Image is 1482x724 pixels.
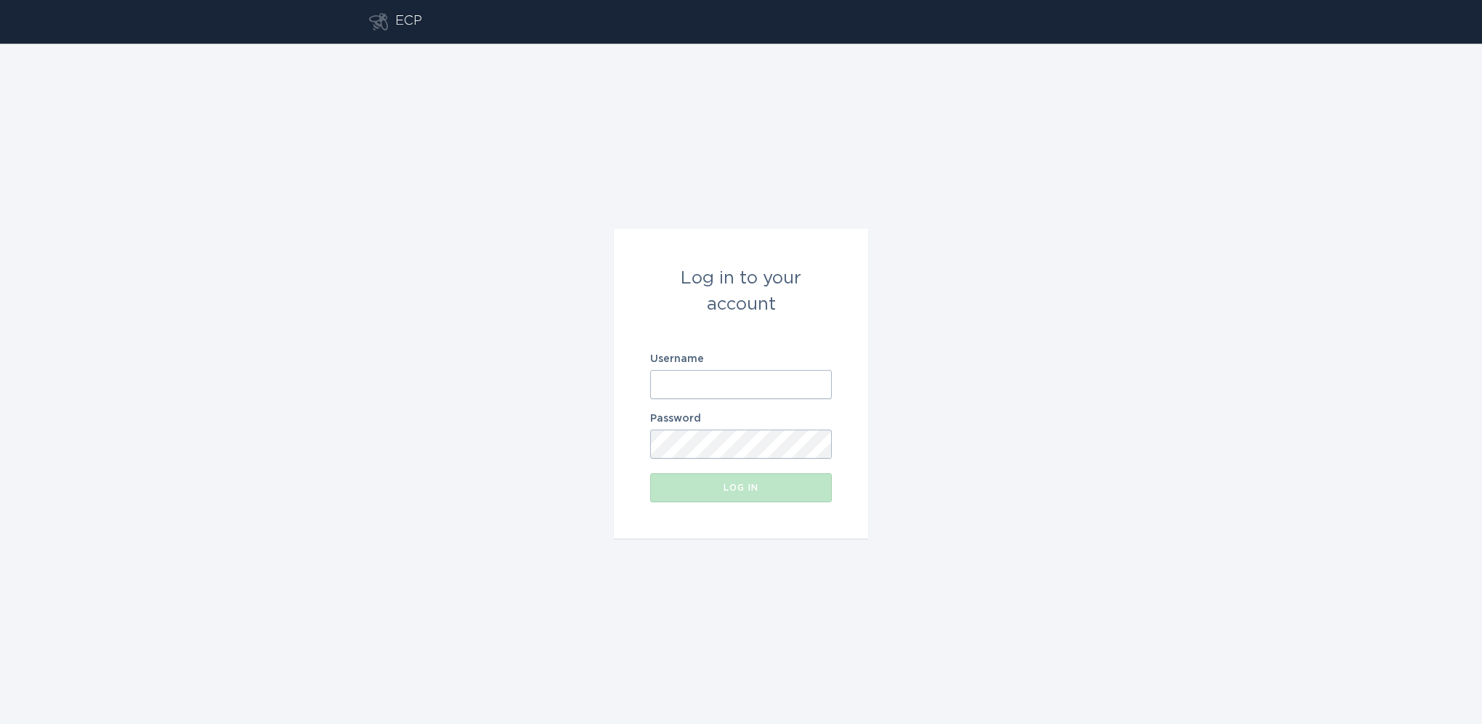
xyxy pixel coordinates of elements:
button: Go to dashboard [369,13,388,31]
label: Username [650,354,832,364]
div: Log in [657,483,825,492]
div: Log in to your account [650,265,832,318]
div: ECP [395,13,422,31]
label: Password [650,414,832,424]
button: Log in [650,473,832,502]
